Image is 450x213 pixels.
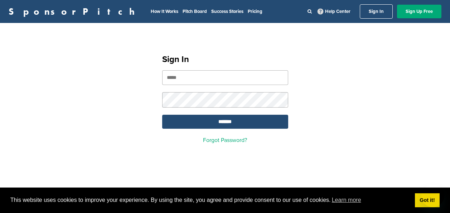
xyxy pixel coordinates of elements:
a: Sign Up Free [397,5,441,18]
a: Pricing [248,9,262,14]
h1: Sign In [162,53,288,66]
a: Pitch Board [183,9,207,14]
a: Forgot Password? [203,137,247,144]
span: This website uses cookies to improve your experience. By using the site, you agree and provide co... [10,195,409,205]
a: Sign In [360,4,393,19]
iframe: Button to launch messaging window [421,184,444,207]
a: Success Stories [211,9,243,14]
a: Help Center [316,7,352,16]
a: SponsorPitch [9,7,139,16]
a: dismiss cookie message [415,193,440,208]
a: learn more about cookies [331,195,362,205]
a: How It Works [151,9,178,14]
